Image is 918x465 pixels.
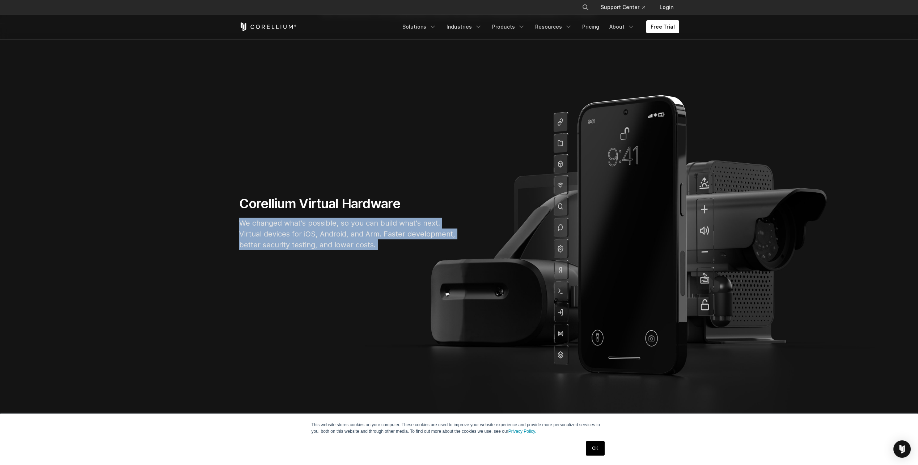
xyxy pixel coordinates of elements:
[239,196,456,212] h1: Corellium Virtual Hardware
[239,22,297,31] a: Corellium Home
[595,1,651,14] a: Support Center
[398,20,441,33] a: Solutions
[654,1,679,14] a: Login
[646,20,679,33] a: Free Trial
[573,1,679,14] div: Navigation Menu
[586,441,604,456] a: OK
[605,20,639,33] a: About
[578,20,604,33] a: Pricing
[893,440,911,458] div: Open Intercom Messenger
[398,20,679,33] div: Navigation Menu
[239,218,456,250] p: We changed what's possible, so you can build what's next. Virtual devices for iOS, Android, and A...
[488,20,529,33] a: Products
[442,20,486,33] a: Industries
[531,20,576,33] a: Resources
[579,1,592,14] button: Search
[312,422,607,435] p: This website stores cookies on your computer. These cookies are used to improve your website expe...
[508,429,536,434] a: Privacy Policy.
